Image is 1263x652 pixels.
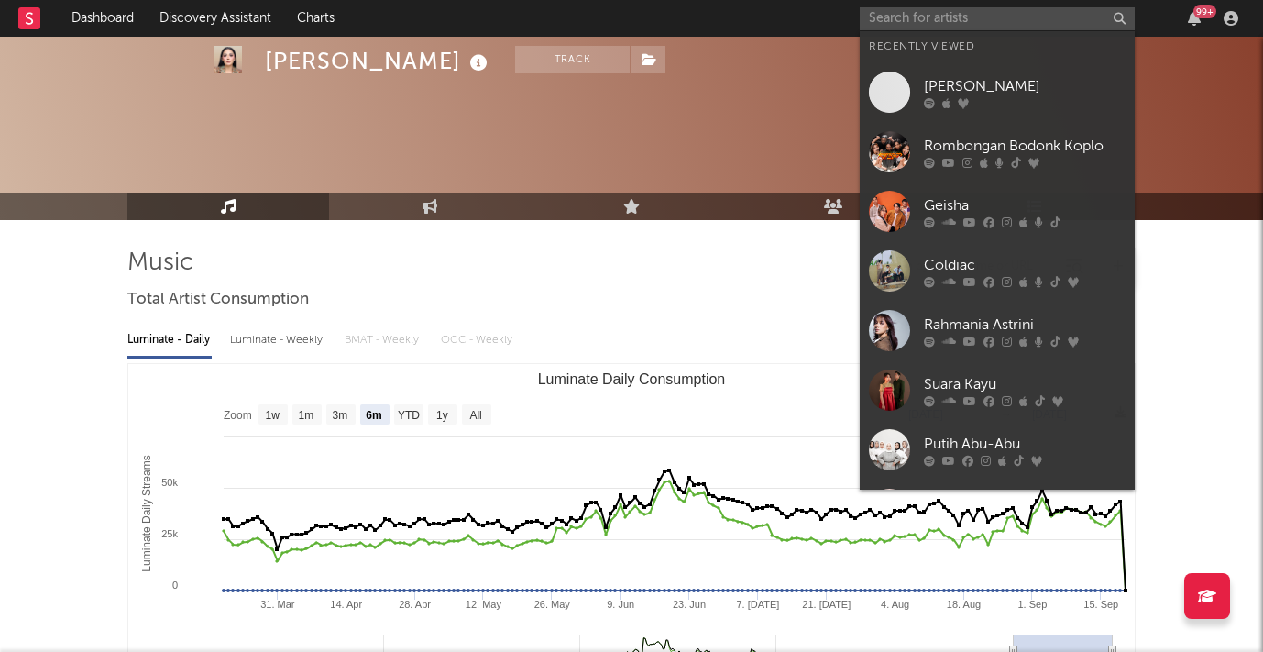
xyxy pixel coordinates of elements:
text: 3m [333,409,348,422]
a: EREN [860,480,1135,539]
div: Coldiac [924,254,1126,276]
div: Suara Kayu [924,373,1126,395]
text: Luminate Daily Streams [140,455,153,571]
a: Rombongan Bodonk Koplo [860,122,1135,182]
text: 31. Mar [260,599,295,610]
a: Coldiac [860,241,1135,301]
div: Geisha [924,194,1126,216]
text: 12. May [466,599,502,610]
button: 99+ [1188,11,1201,26]
text: YTD [398,409,420,422]
text: 1. Sep [1017,599,1047,610]
div: [PERSON_NAME] [924,75,1126,97]
a: Suara Kayu [860,360,1135,420]
div: Recently Viewed [869,36,1126,58]
a: [PERSON_NAME] [860,62,1135,122]
a: Putih Abu-Abu [860,420,1135,480]
input: Search for artists [860,7,1135,30]
text: 9. Jun [607,599,634,610]
text: 1w [266,409,280,422]
text: All [469,409,481,422]
text: 26. May [534,599,571,610]
div: Putih Abu-Abu [924,433,1126,455]
text: 6m [366,409,381,422]
text: 28. Apr [399,599,431,610]
a: Rahmania Astrini [860,301,1135,360]
text: 14. Apr [330,599,362,610]
text: Luminate Daily Consumption [538,371,726,387]
text: 1m [299,409,314,422]
text: Zoom [224,409,252,422]
text: 1y [436,409,448,422]
text: 4. Aug [881,599,909,610]
text: 0 [172,580,178,591]
div: Rombongan Bodonk Koplo [924,135,1126,157]
div: Luminate - Daily [127,325,212,356]
text: 21. [DATE] [802,599,851,610]
span: Total Artist Consumption [127,289,309,311]
text: 25k [161,528,178,539]
text: 23. Jun [673,599,706,610]
a: Geisha [860,182,1135,241]
div: Rahmania Astrini [924,314,1126,336]
text: 50k [161,477,178,488]
text: 15. Sep [1083,599,1118,610]
text: 7. [DATE] [736,599,779,610]
div: 99 + [1193,5,1216,18]
div: Luminate - Weekly [230,325,326,356]
div: [PERSON_NAME] [265,46,492,76]
text: 18. Aug [947,599,981,610]
button: Track [515,46,630,73]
